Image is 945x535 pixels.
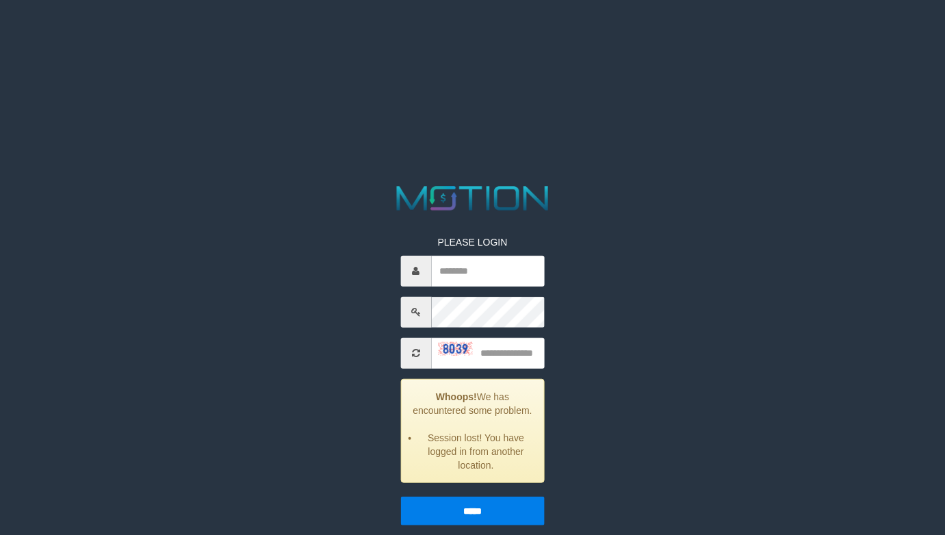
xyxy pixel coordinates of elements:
p: PLEASE LOGIN [400,235,544,248]
img: captcha [438,342,472,356]
img: MOTION_logo.png [390,182,556,215]
strong: Whoops! [436,391,477,402]
li: Session lost! You have logged in from another location. [418,430,533,471]
div: We has encountered some problem. [400,378,544,482]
